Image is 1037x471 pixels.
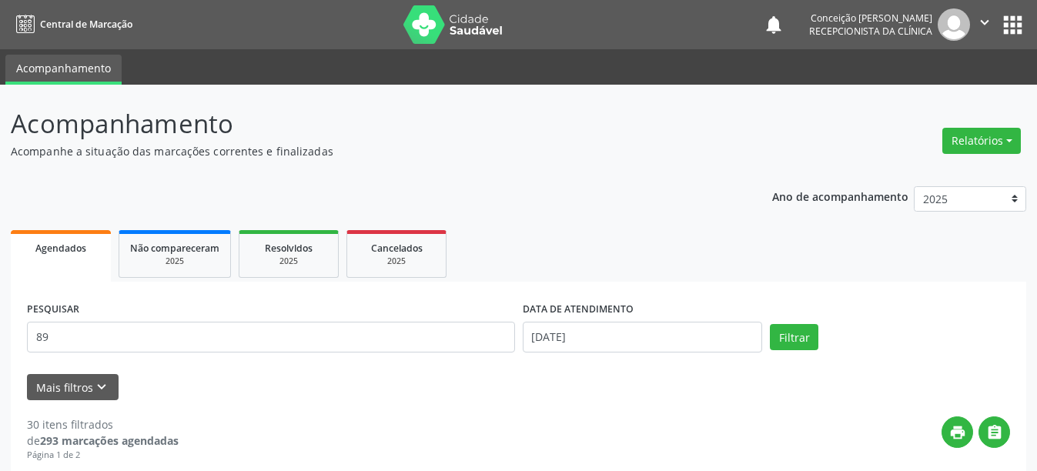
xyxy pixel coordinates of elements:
[371,242,423,255] span: Cancelados
[93,379,110,396] i: keyboard_arrow_down
[978,416,1010,448] button: 
[27,449,179,462] div: Página 1 de 2
[523,298,634,322] label: DATA DE ATENDIMENTO
[27,416,179,433] div: 30 itens filtrados
[27,322,515,352] input: Nome, CNS
[27,433,179,449] div: de
[358,256,435,267] div: 2025
[970,8,999,41] button: 
[11,143,721,159] p: Acompanhe a situação das marcações correntes e finalizadas
[976,14,993,31] i: 
[986,424,1003,441] i: 
[942,416,973,448] button: print
[942,128,1021,154] button: Relatórios
[772,186,908,205] p: Ano de acompanhamento
[523,322,763,352] input: Selecione um intervalo
[763,14,784,35] button: notifications
[40,18,132,31] span: Central de Marcação
[949,424,966,441] i: print
[11,105,721,143] p: Acompanhamento
[250,256,327,267] div: 2025
[35,242,86,255] span: Agendados
[938,8,970,41] img: img
[770,324,818,350] button: Filtrar
[130,242,219,255] span: Não compareceram
[265,242,313,255] span: Resolvidos
[27,374,119,401] button: Mais filtroskeyboard_arrow_down
[999,12,1026,38] button: apps
[130,256,219,267] div: 2025
[5,55,122,85] a: Acompanhamento
[809,25,932,38] span: Recepcionista da clínica
[27,298,79,322] label: PESQUISAR
[11,12,132,37] a: Central de Marcação
[809,12,932,25] div: Conceição [PERSON_NAME]
[40,433,179,448] strong: 293 marcações agendadas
